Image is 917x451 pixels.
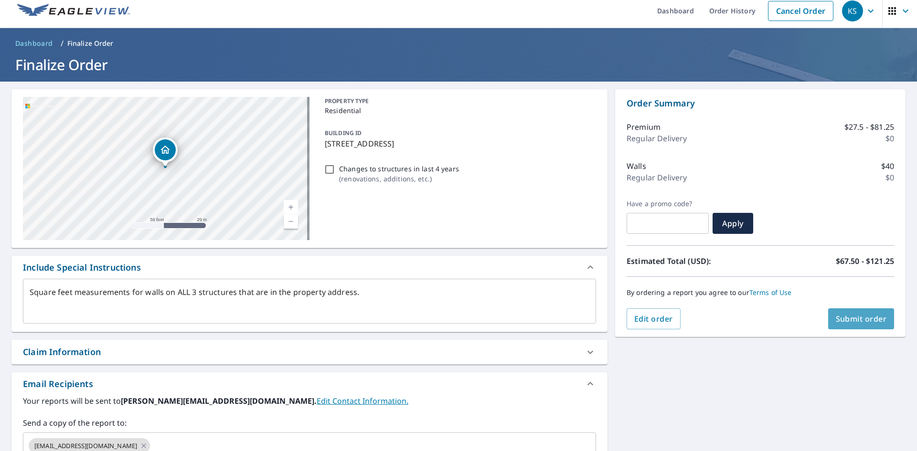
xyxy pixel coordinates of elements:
label: Your reports will be sent to [23,395,596,407]
a: Terms of Use [749,288,792,297]
p: $67.50 - $121.25 [836,255,894,267]
textarea: Square feet measurements for walls on ALL 3 structures that are in the property address. [30,288,589,315]
p: $0 [885,133,894,144]
div: Email Recipients [23,378,93,390]
span: [EMAIL_ADDRESS][DOMAIN_NAME] [29,441,143,451]
p: [STREET_ADDRESS] [325,138,592,149]
p: Changes to structures in last 4 years [339,164,459,174]
p: Estimated Total (USD): [627,255,760,267]
p: ( renovations, additions, etc. ) [339,174,459,184]
div: Claim Information [23,346,101,358]
button: Edit order [627,308,681,329]
a: Current Level 19, Zoom In [284,200,298,214]
a: Dashboard [11,36,57,51]
p: $27.5 - $81.25 [844,121,894,133]
span: Dashboard [15,39,53,48]
p: Walls [627,160,646,172]
p: By ordering a report you agree to our [627,288,894,297]
p: $0 [885,172,894,183]
a: EditContactInfo [317,396,408,406]
li: / [61,38,64,49]
img: EV Logo [17,4,130,18]
h1: Finalize Order [11,55,906,74]
p: PROPERTY TYPE [325,97,592,105]
div: KS [842,0,863,21]
p: Premium [627,121,661,133]
button: Apply [713,213,753,234]
p: Finalize Order [67,39,114,48]
p: Residential [325,105,592,115]
label: Have a promo code? [627,199,709,208]
span: Apply [720,218,746,229]
nav: breadcrumb [11,36,906,51]
p: BUILDING ID [325,129,362,137]
a: Current Level 19, Zoom Out [284,214,298,229]
div: Email Recipients [11,372,608,395]
div: Claim Information [11,340,608,364]
button: Submit order [828,308,895,329]
div: Include Special Instructions [23,261,141,274]
p: $40 [881,160,894,172]
label: Send a copy of the report to: [23,417,596,429]
span: Submit order [836,314,887,324]
a: Cancel Order [768,1,833,21]
div: Include Special Instructions [11,256,608,279]
b: [PERSON_NAME][EMAIL_ADDRESS][DOMAIN_NAME]. [121,396,317,406]
p: Regular Delivery [627,133,687,144]
p: Order Summary [627,97,894,110]
span: Edit order [634,314,673,324]
p: Regular Delivery [627,172,687,183]
div: Dropped pin, building 1, Residential property, 1415 W 31st St Cheyenne, WY 82001 [153,137,178,167]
